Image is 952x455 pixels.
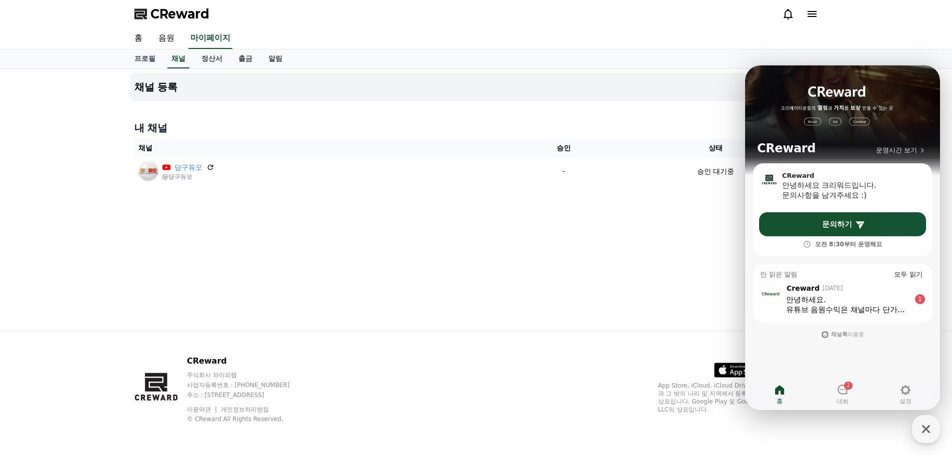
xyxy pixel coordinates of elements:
[260,49,290,68] a: 알림
[697,166,734,177] p: 승인 대기중
[126,28,150,49] a: 홈
[134,121,818,135] h4: 내 채널
[187,415,309,423] p: © CReward All Rights Reserved.
[187,355,309,367] p: CReward
[188,28,232,49] a: 마이페이지
[174,162,202,173] a: 당구듀오
[658,382,818,414] p: App Store, iCloud, iCloud Drive 및 iTunes Store는 미국과 그 밖의 나라 및 지역에서 등록된 Apple Inc.의 서비스 상표입니다. Goo...
[126,49,163,68] a: 프로필
[150,6,209,22] span: CReward
[221,406,269,413] a: 개인정보처리방침
[187,371,309,379] p: 주식회사 와이피랩
[613,139,818,157] th: 상태
[134,6,209,22] a: CReward
[187,406,218,413] a: 이용약관
[162,173,214,181] p: @당구듀오
[514,139,613,157] th: 승인
[138,161,158,181] img: 당구듀오
[518,166,609,177] p: -
[167,49,189,68] a: 채널
[187,381,309,389] p: 사업자등록번호 : [PHONE_NUMBER]
[230,49,260,68] a: 출금
[193,49,230,68] a: 정산서
[130,73,822,101] button: 채널 등록
[134,139,514,157] th: 채널
[150,28,182,49] a: 음원
[187,391,309,399] p: 주소 : [STREET_ADDRESS]
[745,65,940,410] iframe: Channel chat
[134,81,178,92] h4: 채널 등록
